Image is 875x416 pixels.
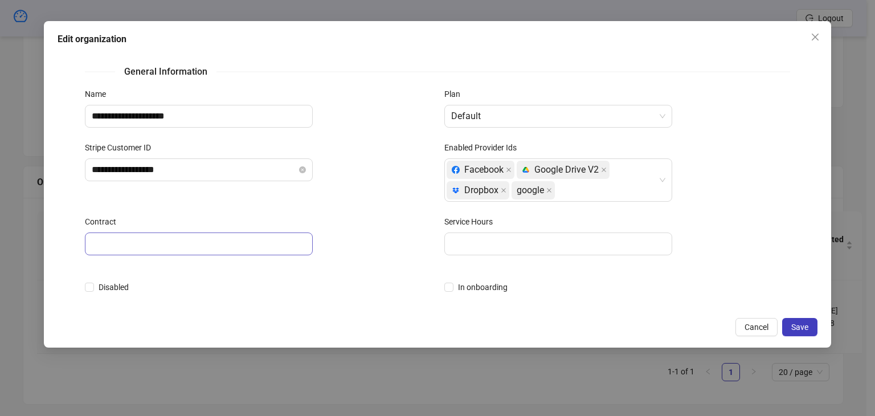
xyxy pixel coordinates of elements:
label: Service Hours [444,215,500,228]
div: Edit organization [58,32,817,46]
span: close [546,187,552,193]
input: Name [85,105,313,128]
button: Close [806,28,824,46]
input: Service Hours [444,233,672,255]
input: Stripe Customer ID [92,163,297,177]
button: Cancel [735,318,778,336]
button: close-circle [299,166,306,173]
button: Save [782,318,817,336]
span: In onboarding [453,281,512,293]
span: close [501,187,506,193]
label: Stripe Customer ID [85,141,158,154]
span: Cancel [745,322,768,331]
label: Name [85,88,113,100]
span: close [601,167,607,173]
label: Contract [85,215,124,228]
label: Plan [444,88,468,100]
input: Contract [85,233,313,255]
div: Google Drive V2 [522,161,599,178]
span: General Information [115,64,216,79]
span: Default [451,105,665,127]
label: Enabled Provider Ids [444,141,524,154]
span: close [811,32,820,42]
span: close [506,167,512,173]
span: Disabled [94,281,133,293]
div: Facebook [452,161,504,178]
span: google [517,182,544,199]
div: Dropbox [452,182,498,199]
span: Save [791,322,808,331]
span: google [512,181,555,199]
